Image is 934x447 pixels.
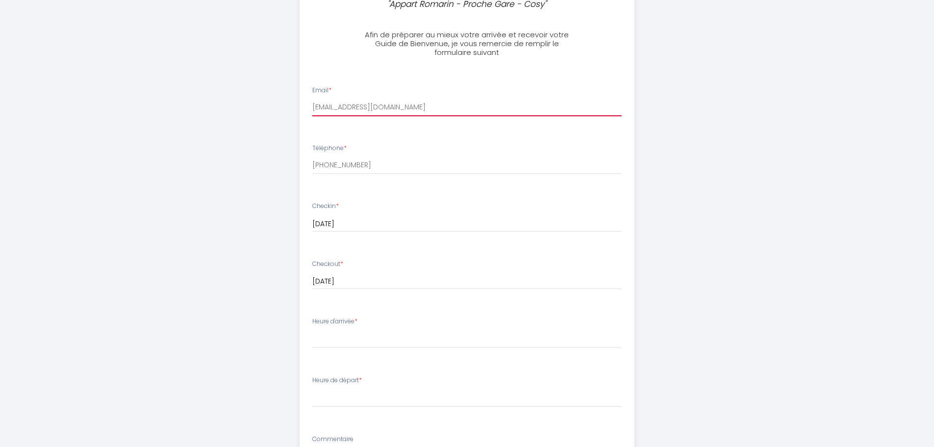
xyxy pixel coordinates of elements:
[312,144,347,153] label: Téléphone
[312,202,339,211] label: Checkin
[312,435,353,444] label: Commentaire
[312,86,331,95] label: Email
[358,30,576,57] h3: Afin de préparer au mieux votre arrivée et recevoir votre Guide de Bienvenue, je vous remercie de...
[312,376,362,385] label: Heure de départ
[312,317,357,326] label: Heure d'arrivée
[312,260,343,269] label: Checkout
